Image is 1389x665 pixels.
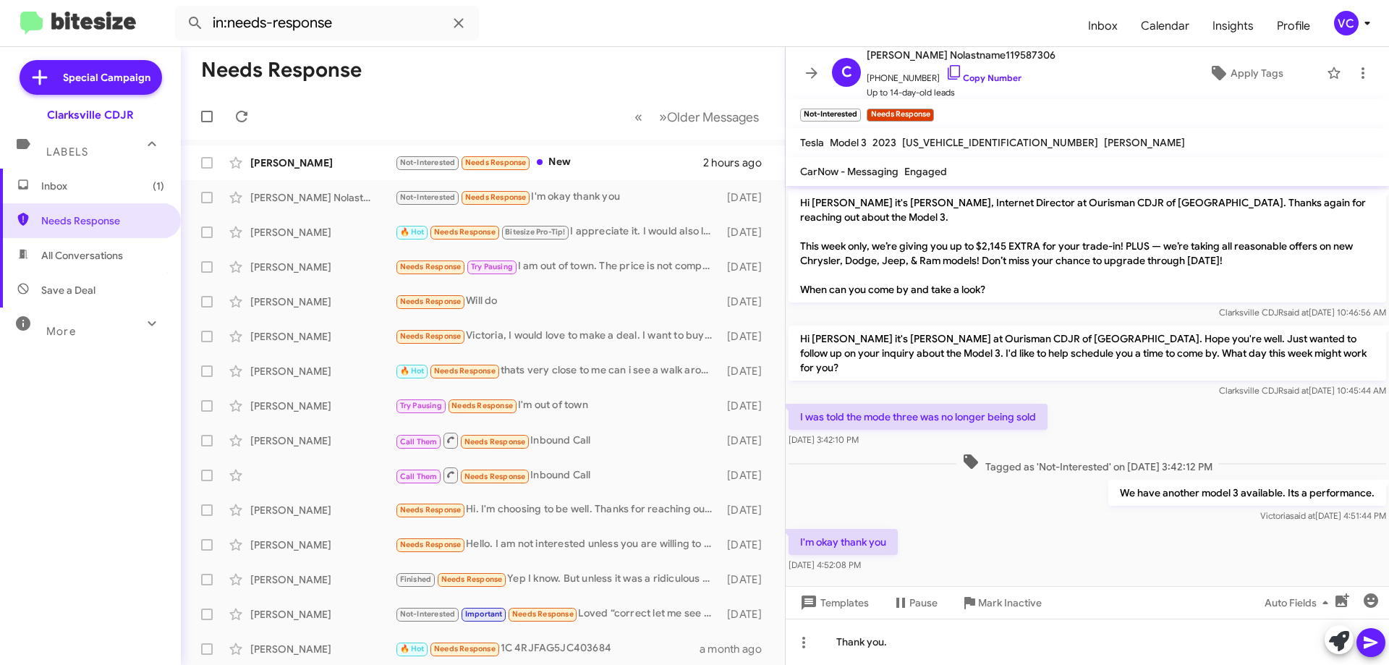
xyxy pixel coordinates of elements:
span: Needs Response [400,540,462,549]
p: I was told the mode three was no longer being sold [789,404,1048,430]
div: I appreciate it. I would also like to know more about out the van I was offered, if it's still av... [395,224,720,240]
div: Inbound Call [395,466,720,484]
a: Profile [1265,5,1322,47]
div: Clarksville CDJR [47,108,134,122]
span: Up to 14-day-old leads [867,85,1055,100]
div: [DATE] [720,295,773,309]
span: Insights [1201,5,1265,47]
div: [PERSON_NAME] [250,399,395,413]
div: [DATE] [720,190,773,205]
div: Loved “correct let me see what we can do.” [395,606,720,622]
div: Yep I know. But unless it was a ridiculous deal that benefits me why would I consider it if I was... [395,571,720,588]
button: Next [650,102,768,132]
button: VC [1322,11,1373,35]
span: said at [1283,307,1309,318]
span: Calendar [1129,5,1201,47]
button: Templates [786,590,880,616]
div: [PERSON_NAME] [250,607,395,622]
span: Needs Response [400,262,462,271]
div: [PERSON_NAME] [250,503,395,517]
div: 2 hours ago [703,156,773,170]
button: Mark Inactive [949,590,1053,616]
a: Inbox [1076,5,1129,47]
span: CarNow - Messaging [800,165,899,178]
h1: Needs Response [201,59,362,82]
span: Needs Response [512,609,574,619]
span: 🔥 Hot [400,227,425,237]
span: Apply Tags [1231,60,1283,86]
span: Save a Deal [41,283,95,297]
div: Inbound Call [395,431,720,449]
span: 🔥 Hot [400,366,425,376]
span: Not-Interested [400,158,456,167]
span: Needs Response [465,192,527,202]
p: Hi [PERSON_NAME] it's [PERSON_NAME], Internet Director at Ourisman CDJR of [GEOGRAPHIC_DATA]. Tha... [789,190,1386,302]
div: 1C 4RJFAG5JC403684 [395,640,700,657]
div: I'm out of town [395,397,720,414]
div: Hi. I'm choosing to be well. Thanks for reaching out. I'm not going to move forward with an EV at... [395,501,720,518]
div: [DATE] [720,607,773,622]
span: Try Pausing [471,262,513,271]
span: Auto Fields [1265,590,1334,616]
nav: Page navigation example [626,102,768,132]
div: [PERSON_NAME] [250,260,395,274]
button: Apply Tags [1171,60,1320,86]
span: [PERSON_NAME] [1104,136,1185,149]
span: Not-Interested [400,192,456,202]
span: Needs Response [434,644,496,653]
span: Call Them [400,437,438,446]
div: [DATE] [720,538,773,552]
div: VC [1334,11,1359,35]
small: Not-Interested [800,109,861,122]
span: said at [1290,510,1315,521]
a: Copy Number [946,72,1021,83]
span: [PHONE_NUMBER] [867,64,1055,85]
span: [DATE] 4:52:08 PM [789,559,861,570]
div: [PERSON_NAME] [250,225,395,240]
span: Call Them [400,472,438,481]
span: All Conversations [41,248,123,263]
span: Tesla [800,136,824,149]
div: [PERSON_NAME] [250,642,395,656]
span: Model 3 [830,136,867,149]
small: Needs Response [867,109,933,122]
span: Clarksville CDJR [DATE] 10:46:56 AM [1219,307,1386,318]
div: New [395,154,703,171]
span: 🔥 Hot [400,644,425,653]
span: Clarksville CDJR [DATE] 10:45:44 AM [1219,385,1386,396]
span: Finished [400,575,432,584]
span: » [659,108,667,126]
span: (1) [153,179,164,193]
div: Thank you. [786,619,1389,665]
div: Victoria, I would love to make a deal. I want to buy two new cars by the end of this year. Tradin... [395,328,720,344]
span: Needs Response [400,331,462,341]
input: Search [175,6,479,41]
span: Important [465,609,503,619]
span: Needs Response [451,401,513,410]
div: [DATE] [720,260,773,274]
span: Bitesize Pro-Tip! [505,227,565,237]
span: [US_VEHICLE_IDENTIFICATION_NUMBER] [902,136,1098,149]
span: Needs Response [400,297,462,306]
span: C [841,61,852,84]
div: [DATE] [720,399,773,413]
button: Auto Fields [1253,590,1346,616]
div: Will do [395,293,720,310]
span: Pause [909,590,938,616]
span: Engaged [904,165,947,178]
div: [PERSON_NAME] [250,329,395,344]
div: thats very close to me can i see a walk around of the vehicle please [395,363,720,379]
button: Pause [880,590,949,616]
div: [PERSON_NAME] [250,156,395,170]
span: [PERSON_NAME] Nolastname119587306 [867,46,1055,64]
span: « [634,108,642,126]
div: [PERSON_NAME] Nolastname119587306 [250,190,395,205]
span: Labels [46,145,88,158]
div: [PERSON_NAME] [250,572,395,587]
span: Needs Response [434,366,496,376]
span: Inbox [41,179,164,193]
div: [DATE] [720,468,773,483]
div: Hello. I am not interested unless you are willing to pay a premium on its value. [395,536,720,553]
div: [PERSON_NAME] [250,364,395,378]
